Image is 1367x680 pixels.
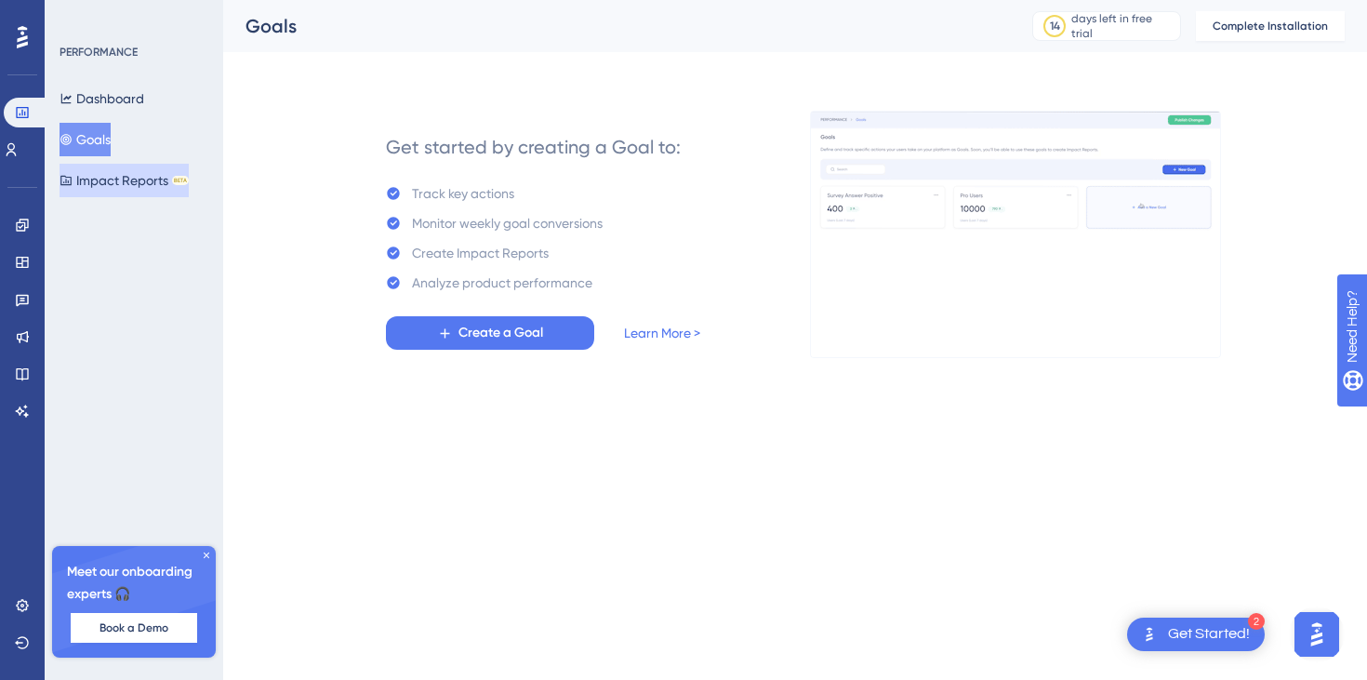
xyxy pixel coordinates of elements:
[624,322,700,344] a: Learn More >
[44,5,116,27] span: Need Help?
[386,134,681,160] div: Get started by creating a Goal to:
[60,82,144,115] button: Dashboard
[172,176,189,185] div: BETA
[412,272,592,294] div: Analyze product performance
[60,123,111,156] button: Goals
[60,45,138,60] div: PERFORMANCE
[458,322,543,344] span: Create a Goal
[1168,624,1250,645] div: Get Started!
[412,212,603,234] div: Monitor weekly goal conversions
[67,561,201,606] span: Meet our onboarding experts 🎧
[412,182,514,205] div: Track key actions
[1050,19,1060,33] div: 14
[60,164,189,197] button: Impact ReportsBETA
[1213,19,1328,33] span: Complete Installation
[386,316,594,350] button: Create a Goal
[1196,11,1345,41] button: Complete Installation
[1248,613,1265,630] div: 2
[71,613,197,643] button: Book a Demo
[1127,618,1265,651] div: Open Get Started! checklist, remaining modules: 2
[1289,607,1345,662] iframe: UserGuiding AI Assistant Launcher
[412,242,549,264] div: Create Impact Reports
[810,111,1221,358] img: 4ba7ac607e596fd2f9ec34f7978dce69.gif
[1138,623,1161,646] img: launcher-image-alternative-text
[1071,11,1175,41] div: days left in free trial
[100,620,168,635] span: Book a Demo
[246,13,986,39] div: Goals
